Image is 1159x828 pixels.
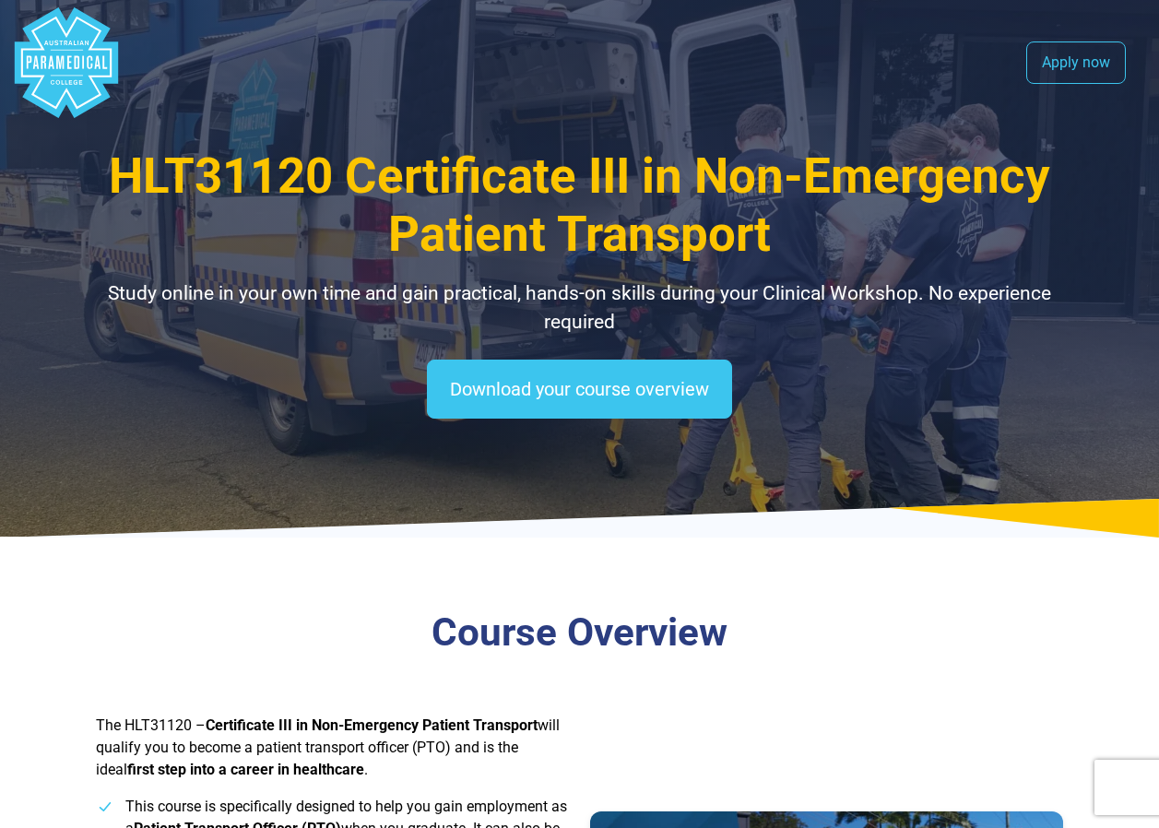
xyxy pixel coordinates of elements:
[96,279,1062,337] p: Study online in your own time and gain practical, hands-on skills during your Clinical Workshop. ...
[206,716,538,734] strong: Certificate III in Non-Emergency Patient Transport
[109,148,1050,263] span: HLT31120 Certificate III in Non-Emergency Patient Transport
[427,360,732,419] a: Download your course overview
[11,7,122,118] div: Australian Paramedical College
[127,761,364,778] strong: first step into a career in healthcare
[96,609,1062,656] h3: Course Overview
[96,716,560,778] span: The HLT31120 – will qualify you to become a patient transport officer (PTO) and is the ideal .
[1026,41,1126,84] a: Apply now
